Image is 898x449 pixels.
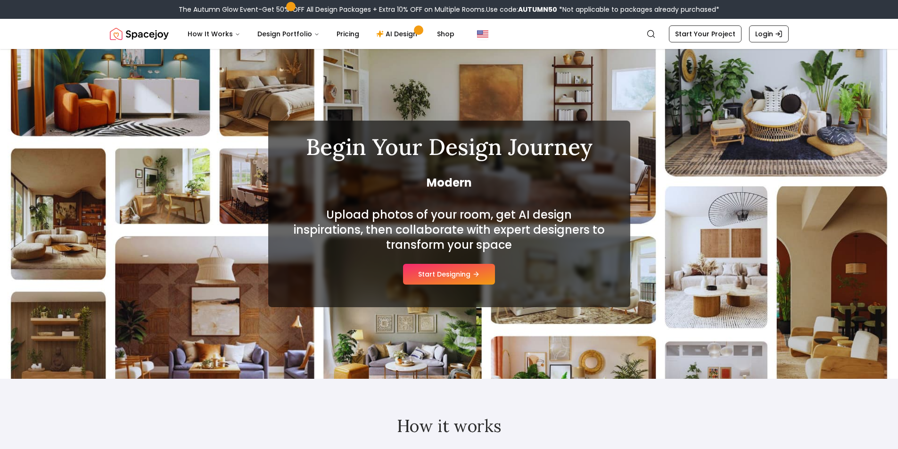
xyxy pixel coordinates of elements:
h2: How it works [163,416,736,435]
a: Start Your Project [669,25,741,42]
div: The Autumn Glow Event-Get 50% OFF All Design Packages + Extra 10% OFF on Multiple Rooms. [179,5,719,14]
button: Design Portfolio [250,24,327,43]
button: How It Works [180,24,248,43]
button: Start Designing [403,264,495,285]
span: Use code: [486,5,557,14]
img: United States [477,28,488,40]
a: AI Design [369,24,428,43]
h1: Begin Your Design Journey [291,136,608,158]
nav: Main [180,24,462,43]
a: Login [749,25,789,42]
nav: Global [110,19,789,49]
a: Pricing [329,24,367,43]
h2: Upload photos of your room, get AI design inspirations, then collaborate with expert designers to... [291,207,608,253]
b: AUTUMN50 [518,5,557,14]
a: Spacejoy [110,24,169,43]
span: *Not applicable to packages already purchased* [557,5,719,14]
span: Modern [291,175,608,190]
img: Spacejoy Logo [110,24,169,43]
a: Shop [429,24,462,43]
